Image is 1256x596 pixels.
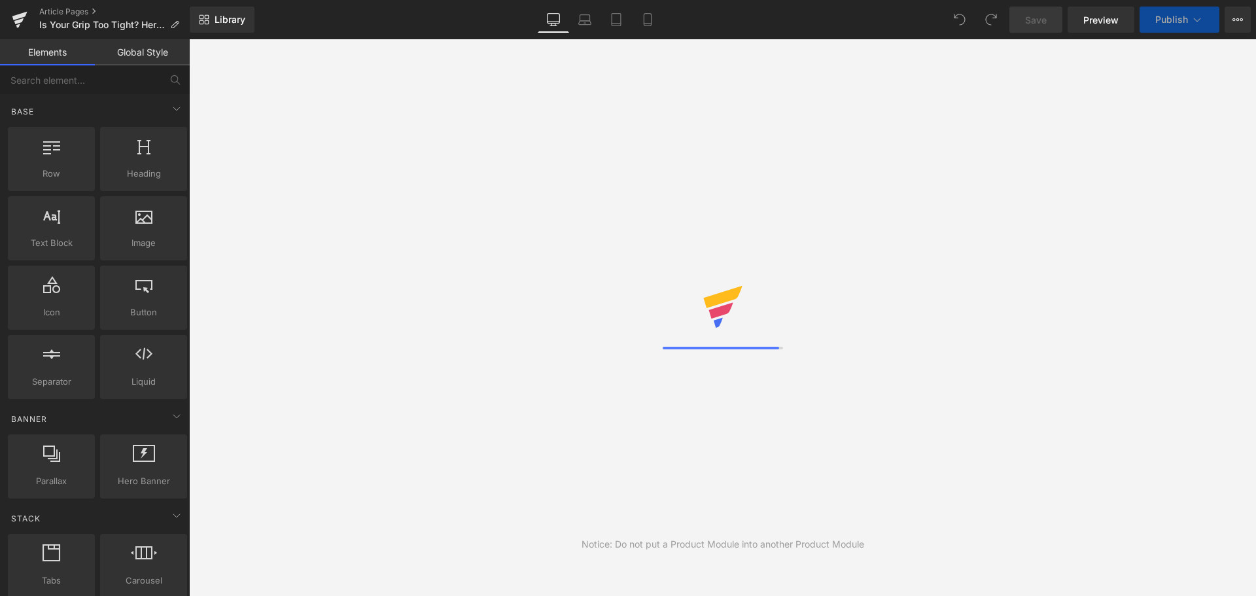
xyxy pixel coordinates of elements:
span: Heading [104,167,183,181]
span: Text Block [12,236,91,250]
a: New Library [190,7,254,33]
a: Tablet [601,7,632,33]
span: Banner [10,413,48,425]
span: Separator [12,375,91,389]
span: Preview [1083,13,1119,27]
span: Row [12,167,91,181]
span: Publish [1155,14,1188,25]
a: Laptop [569,7,601,33]
button: Publish [1140,7,1219,33]
button: Redo [978,7,1004,33]
span: Carousel [104,574,183,587]
a: Mobile [632,7,663,33]
span: Library [215,14,245,26]
span: Save [1025,13,1047,27]
span: Image [104,236,183,250]
a: Preview [1068,7,1134,33]
span: Is Your Grip Too Tight? Here’s a Quick Fix [39,20,165,30]
span: Stack [10,512,42,525]
a: Global Style [95,39,190,65]
span: Base [10,105,35,118]
div: Notice: Do not put a Product Module into another Product Module [582,537,864,552]
span: Button [104,306,183,319]
span: Parallax [12,474,91,488]
span: Icon [12,306,91,319]
span: Liquid [104,375,183,389]
a: Article Pages [39,7,190,17]
button: More [1225,7,1251,33]
span: Hero Banner [104,474,183,488]
button: Undo [947,7,973,33]
a: Desktop [538,7,569,33]
span: Tabs [12,574,91,587]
